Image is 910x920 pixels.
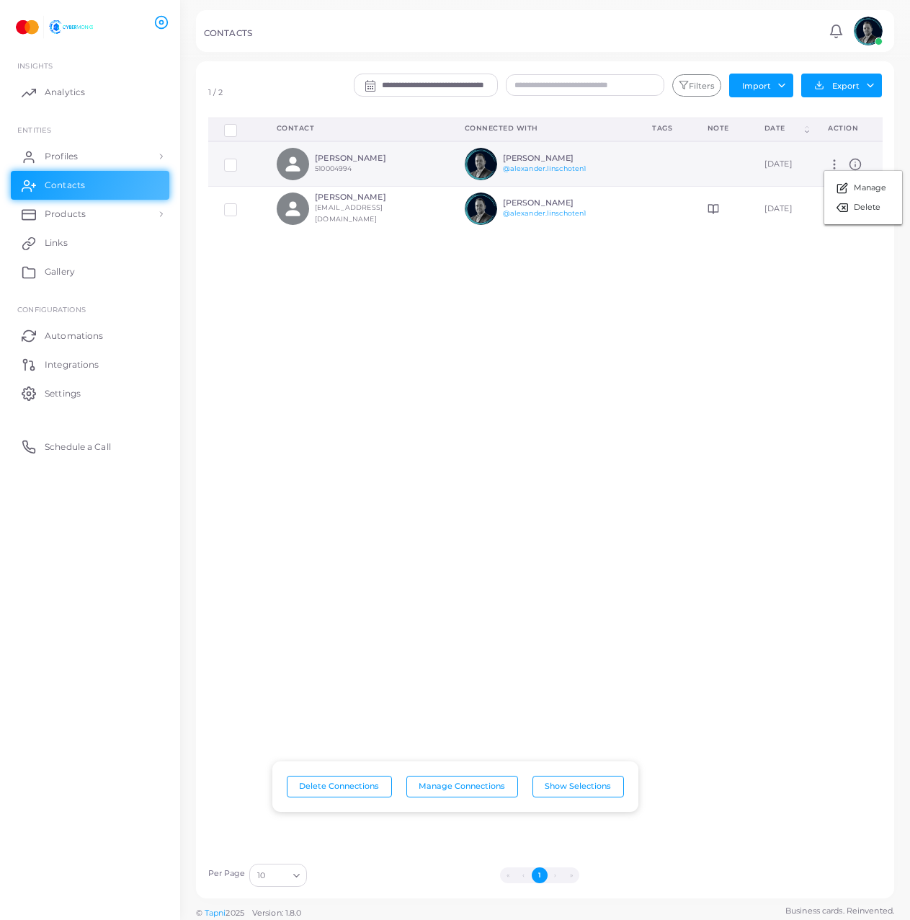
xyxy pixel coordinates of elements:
[45,150,78,163] span: Profiles
[849,17,886,45] a: avatar
[45,265,75,278] span: Gallery
[205,908,226,918] a: Tapni
[503,164,586,172] a: @alexander.linschoten1
[532,867,548,883] button: Go to page 1
[465,123,621,133] div: Connected With
[503,198,609,208] h6: [PERSON_NAME]
[764,159,796,170] div: [DATE]
[45,179,85,192] span: Contacts
[315,193,421,202] h6: [PERSON_NAME]
[11,432,169,461] a: Schedule a Call
[283,199,303,218] svg: person fill
[208,87,223,99] div: 1 / 2
[277,123,433,133] div: Contact
[785,905,894,917] span: Business cards. Reinvented.
[11,321,169,350] a: Automations
[503,209,586,217] a: @alexander.linschoten1
[828,123,866,133] div: action
[11,200,169,229] a: Products
[801,74,882,97] button: Export
[652,123,676,133] div: Tags
[45,208,86,221] span: Products
[503,154,609,163] h6: [PERSON_NAME]
[208,118,261,141] th: Row-selection
[672,74,721,97] button: Filters
[196,907,301,919] span: ©
[267,867,287,883] input: Search for option
[45,441,111,454] span: Schedule a Call
[311,867,767,883] ul: Pagination
[204,28,252,38] h5: CONTACTS
[17,61,53,70] span: INSIGHTS
[11,78,169,107] a: Analytics
[315,164,352,172] small: 510004994
[11,257,169,286] a: Gallery
[17,305,86,314] span: Configurations
[45,358,99,371] span: Integrations
[252,908,302,918] span: Version: 1.8.0
[45,387,81,400] span: Settings
[11,171,169,200] a: Contacts
[764,123,802,133] div: Date
[287,776,392,797] button: Delete Connections
[465,148,497,180] img: avatar
[45,329,103,342] span: Automations
[11,379,169,407] a: Settings
[11,229,169,257] a: Links
[465,193,497,225] img: avatar
[708,123,733,133] div: Note
[854,182,887,194] span: Manage
[532,776,624,797] button: Show Selections
[226,907,244,919] span: 2025
[249,864,307,887] div: Search for option
[729,74,793,97] button: Import
[854,17,883,45] img: avatar
[45,236,68,249] span: Links
[315,203,383,223] small: [EMAIL_ADDRESS][DOMAIN_NAME]
[17,125,51,134] span: ENTITIES
[11,142,169,171] a: Profiles
[208,868,246,880] label: Per Page
[283,154,303,174] svg: person fill
[315,154,421,163] h6: [PERSON_NAME]
[11,350,169,379] a: Integrations
[257,868,265,883] span: 10
[854,202,881,213] span: Delete
[45,86,85,99] span: Analytics
[13,14,93,40] img: logo
[406,776,518,797] button: Manage Connections
[764,203,796,215] div: [DATE]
